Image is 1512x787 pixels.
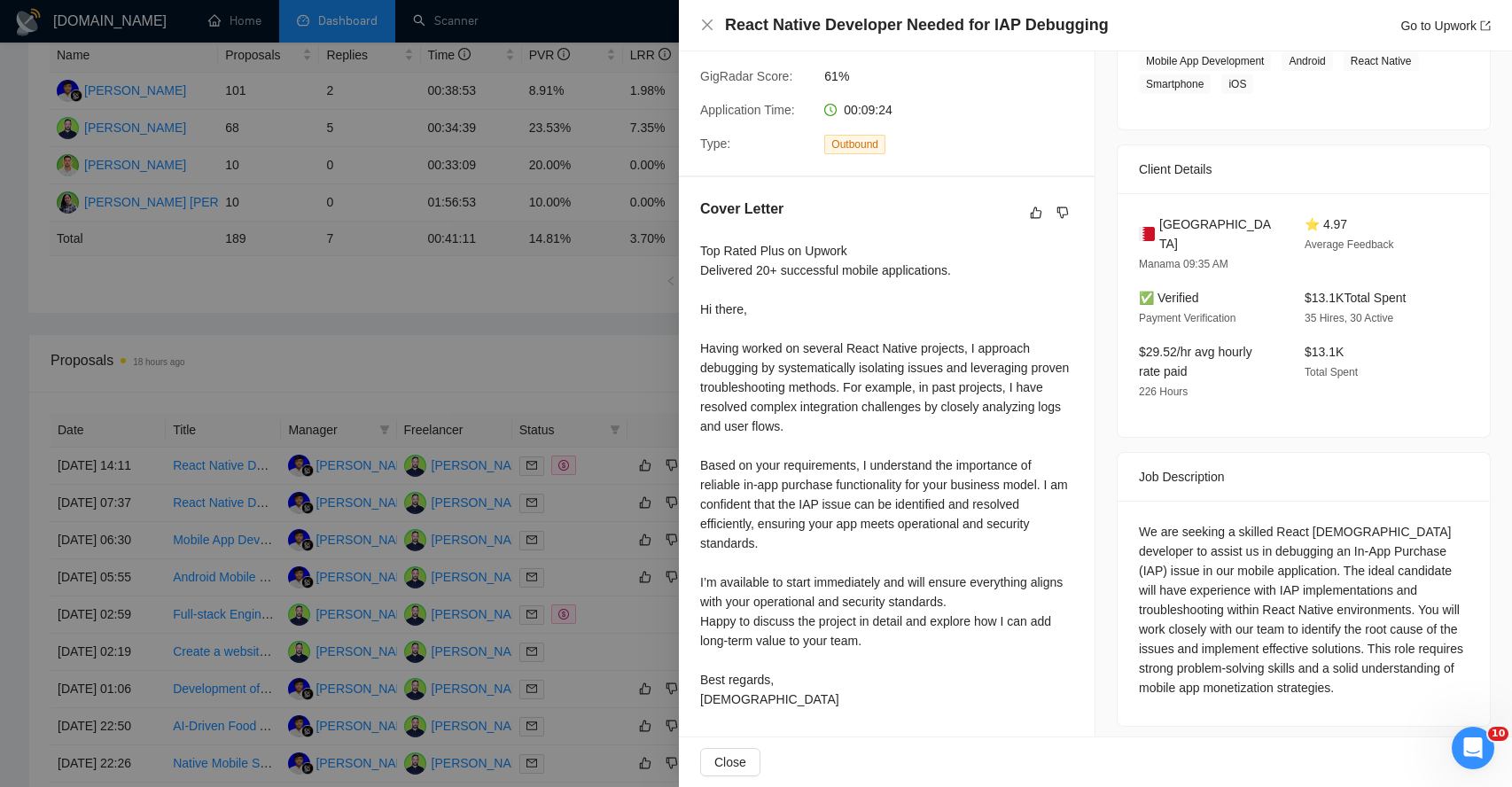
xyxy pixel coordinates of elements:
span: Type: [700,136,730,151]
span: clock-circle [824,104,837,116]
span: 00:09:24 [844,103,892,117]
span: React Native [1344,51,1419,71]
span: $13.1K Total Spent [1305,291,1406,305]
span: Mobile App Development [1139,51,1271,71]
span: close [700,18,714,32]
span: 226 Hours [1139,386,1188,398]
span: like [1030,206,1042,220]
h4: React Native Developer Needed for IAP Debugging [725,14,1109,36]
span: Android [1282,51,1332,71]
span: GigRadar Score: [700,69,792,83]
span: ✅ Verified [1139,291,1199,305]
span: Outbound [824,135,885,154]
div: We are seeking a skilled React [DEMOGRAPHIC_DATA] developer to assist us in debugging an In-App P... [1139,522,1469,697]
button: Close [700,18,714,33]
span: Manama 09:35 AM [1139,258,1228,270]
h5: Cover Letter [700,199,783,220]
span: 10 [1488,727,1508,741]
span: Average Feedback [1305,238,1394,251]
span: 61% [824,66,1090,86]
div: Client Details [1139,145,1469,193]
iframe: Intercom live chat [1452,727,1494,769]
span: dislike [1056,206,1069,220]
span: $13.1K [1305,345,1344,359]
span: Total Spent [1305,366,1358,378]
a: Go to Upworkexport [1400,19,1491,33]
div: Job Description [1139,453,1469,501]
span: [GEOGRAPHIC_DATA] [1159,214,1276,253]
span: Payment Verification [1139,312,1235,324]
button: dislike [1052,202,1073,223]
span: Close [714,752,746,772]
span: ⭐ 4.97 [1305,217,1347,231]
span: Smartphone [1139,74,1211,94]
button: Close [700,748,760,776]
span: $29.52/hr avg hourly rate paid [1139,345,1252,378]
img: 🇧🇭 [1139,224,1155,244]
div: Top Rated Plus on Upwork Delivered 20+ successful mobile applications. Hi there, Having worked on... [700,241,1073,709]
button: like [1025,202,1047,223]
span: export [1480,20,1491,31]
span: 35 Hires, 30 Active [1305,312,1393,324]
span: Application Time: [700,103,795,117]
span: iOS [1221,74,1253,94]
